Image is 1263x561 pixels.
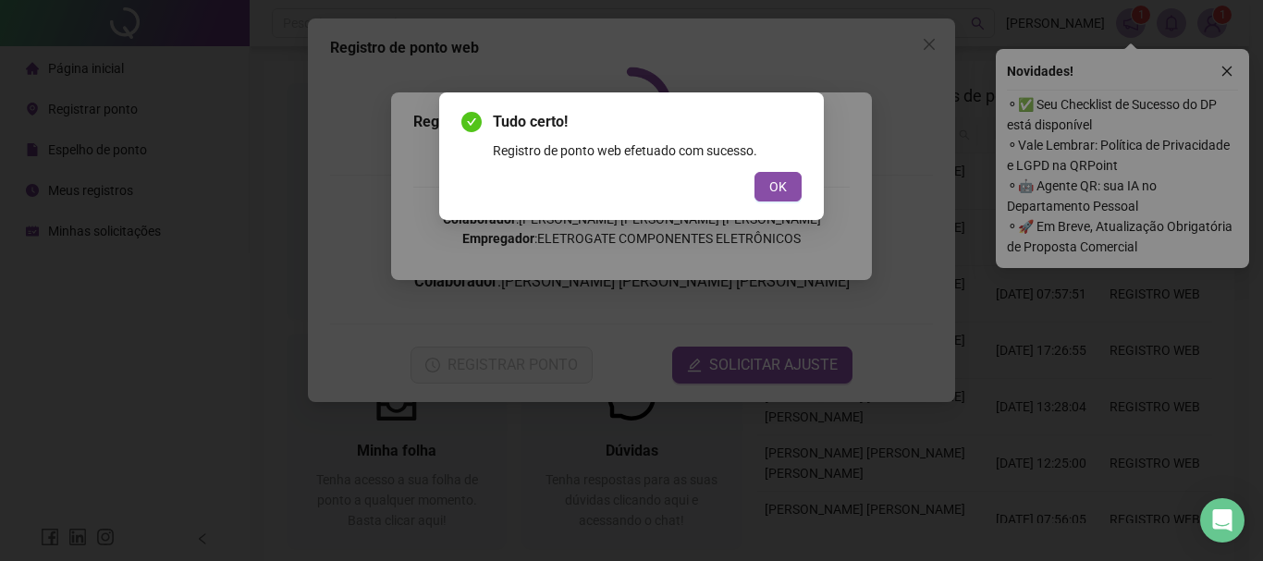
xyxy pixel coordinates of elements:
span: check-circle [461,112,482,132]
span: OK [769,177,787,197]
div: Registro de ponto web efetuado com sucesso. [493,140,802,161]
span: Tudo certo! [493,111,802,133]
div: Open Intercom Messenger [1200,498,1245,543]
button: OK [754,172,802,201]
